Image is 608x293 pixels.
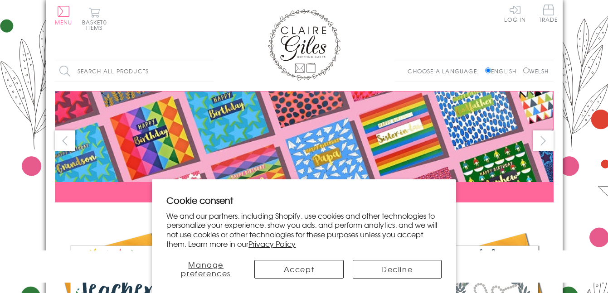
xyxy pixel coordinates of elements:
[533,130,554,151] button: next
[204,61,214,82] input: Search
[55,209,554,223] div: Carousel Pagination
[82,7,107,30] button: Basket0 items
[55,61,214,82] input: Search all products
[485,67,491,73] input: English
[523,67,549,75] label: Welsh
[485,67,521,75] label: English
[539,5,558,22] span: Trade
[55,130,75,151] button: prev
[181,259,231,279] span: Manage preferences
[86,18,107,32] span: 0 items
[166,211,442,249] p: We and our partners, including Shopify, use cookies and other technologies to personalize your ex...
[523,67,529,73] input: Welsh
[55,18,73,26] span: Menu
[504,5,526,22] a: Log In
[166,260,245,279] button: Manage preferences
[353,260,442,279] button: Decline
[268,9,340,81] img: Claire Giles Greetings Cards
[539,5,558,24] a: Trade
[408,67,483,75] p: Choose a language:
[248,238,296,249] a: Privacy Policy
[254,260,343,279] button: Accept
[166,194,442,207] h2: Cookie consent
[55,6,73,25] button: Menu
